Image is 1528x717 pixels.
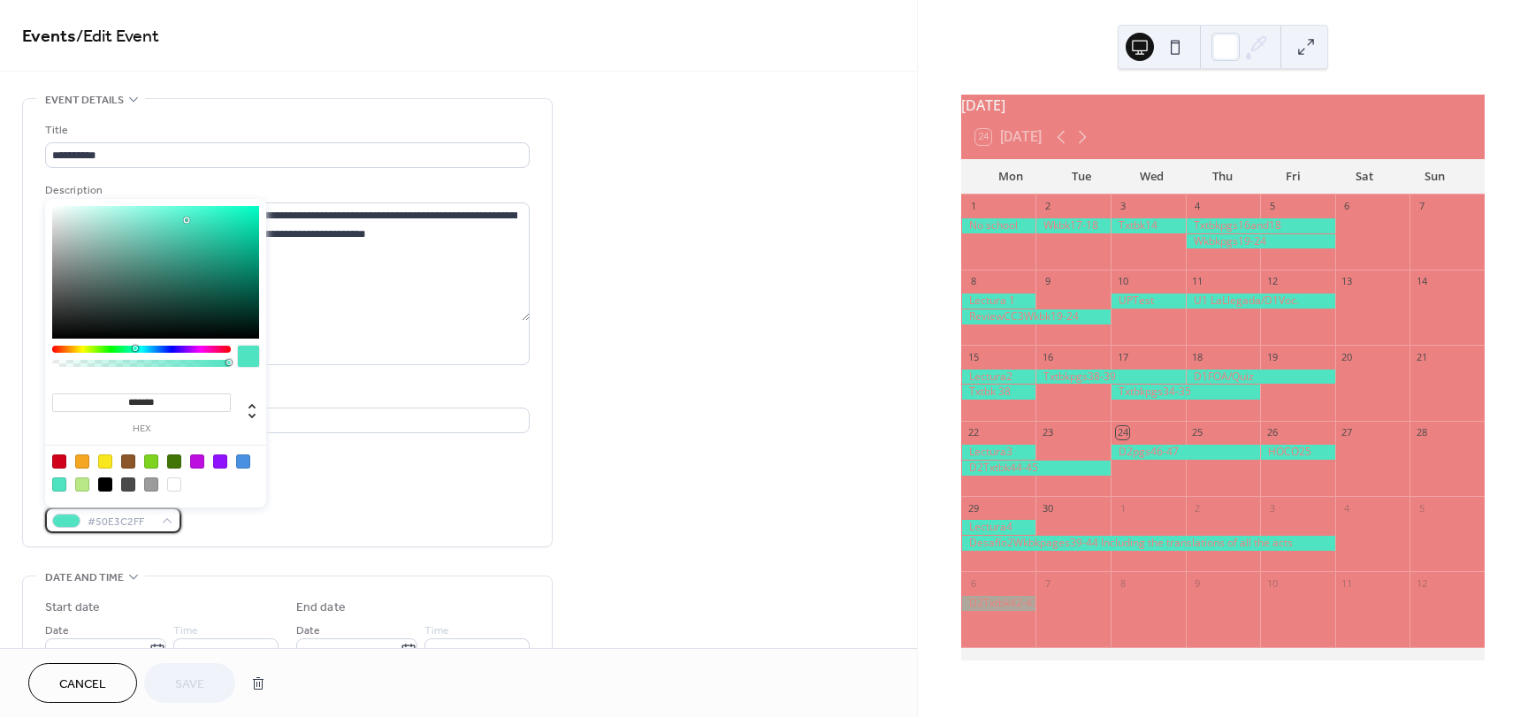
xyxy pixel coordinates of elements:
div: 10 [1265,576,1279,590]
div: 5 [1265,200,1279,213]
div: 1 [1116,501,1129,515]
div: 3 [1265,501,1279,515]
div: [DATE] [961,95,1485,116]
div: Location [45,386,526,405]
div: 19 [1265,350,1279,363]
div: 7 [1041,576,1054,590]
span: Time [173,622,198,640]
div: 18 [1191,350,1204,363]
div: D2Txtbk44-45 [961,461,1111,476]
div: D2pgs46-47 [1111,445,1260,460]
div: #FFFFFF [167,477,181,492]
div: 6 [1341,200,1354,213]
div: 4 [1341,501,1354,515]
div: 8 [1116,576,1129,590]
div: Wkbkpgs19-24 [1186,234,1335,249]
div: Title [45,121,526,140]
div: #4A90E2 [236,454,250,469]
div: #417505 [167,454,181,469]
div: Fri [1258,159,1329,195]
div: 7 [1415,200,1428,213]
label: hex [52,424,231,434]
div: Desafío2Wkbkpages39-44 Including the translations of all the acts [961,536,1335,551]
div: 15 [966,350,980,363]
div: 2 [1191,501,1204,515]
div: #9013FE [213,454,227,469]
button: Cancel [28,663,137,703]
div: 16 [1041,350,1054,363]
div: Lectura3 [961,445,1036,460]
div: #4A4A4A [121,477,135,492]
div: D1FOA/Quiz [1186,370,1335,385]
div: 11 [1191,275,1204,288]
div: 11 [1341,576,1354,590]
div: Wkbk17-18 [1035,218,1111,233]
div: 8 [966,275,980,288]
div: Txtbk14 [1111,218,1186,233]
div: #8B572A [121,454,135,469]
div: Start date [45,599,100,617]
div: 1 [966,200,980,213]
span: #50E3C2FF [88,513,153,531]
div: 30 [1041,501,1054,515]
span: Date [296,622,320,640]
div: No school [961,218,1036,233]
div: 3 [1116,200,1129,213]
div: #D0021B [52,454,66,469]
div: 4 [1191,200,1204,213]
div: #F8E71C [98,454,112,469]
div: Lectura4 [961,520,1036,535]
div: #B8E986 [75,477,89,492]
div: #000000 [98,477,112,492]
div: 12 [1265,275,1279,288]
div: Mon [975,159,1046,195]
div: 13 [1341,275,1354,288]
div: 29 [966,501,980,515]
div: 17 [1116,350,1129,363]
span: / Edit Event [76,19,159,54]
div: 27 [1341,426,1354,439]
span: Date [45,622,69,640]
div: 26 [1265,426,1279,439]
div: #9B9B9B [144,477,158,492]
div: 2 [1041,200,1054,213]
div: End date [296,599,346,617]
div: #50E3C2 [52,477,66,492]
div: Txtbkpgs16and18 [1186,218,1335,233]
div: Txtbkpgs34-35 [1111,385,1260,400]
div: HOCO25 [1260,445,1335,460]
div: #7ED321 [144,454,158,469]
div: Wed [1117,159,1188,195]
div: 10 [1116,275,1129,288]
div: Sat [1329,159,1400,195]
span: Event details [45,91,124,110]
div: 23 [1041,426,1054,439]
div: Sun [1400,159,1471,195]
span: Date and time [45,568,124,587]
div: 20 [1341,350,1354,363]
div: 24 [1116,426,1129,439]
div: 25 [1191,426,1204,439]
div: U1 LaLlegada/D1Voc. [1186,294,1335,309]
div: #BD10E0 [190,454,204,469]
div: 12 [1415,576,1428,590]
div: 6 [966,576,980,590]
div: 9 [1041,275,1054,288]
div: Tue [1046,159,1117,195]
span: Time [424,622,449,640]
div: Lectura2 [961,370,1036,385]
div: Thu [1188,159,1258,195]
div: 5 [1415,501,1428,515]
div: #F5A623 [75,454,89,469]
span: Cancel [59,675,106,694]
div: 14 [1415,275,1428,288]
div: 22 [966,426,980,439]
div: Description [45,181,526,200]
div: D2Txtbk42-43 [961,596,1036,611]
div: 9 [1191,576,1204,590]
div: 28 [1415,426,1428,439]
a: Events [22,19,76,54]
div: Txtbkpgs38-39 [1035,370,1185,385]
div: ReviewCC3Wkbk19-24 [961,309,1111,324]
